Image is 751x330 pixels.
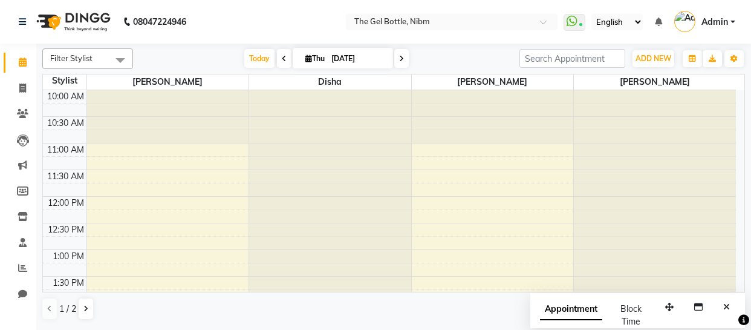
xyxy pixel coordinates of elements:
[45,90,86,103] div: 10:00 AM
[636,54,671,63] span: ADD NEW
[701,16,728,28] span: Admin
[87,74,249,90] span: [PERSON_NAME]
[412,74,574,90] span: [PERSON_NAME]
[632,50,674,67] button: ADD NEW
[45,144,86,156] div: 11:00 AM
[718,298,735,317] button: Close
[574,74,736,90] span: [PERSON_NAME]
[249,74,411,90] span: Disha
[620,303,642,327] span: Block Time
[50,250,86,263] div: 1:00 PM
[59,303,76,315] span: 1 / 2
[45,223,86,236] div: 12:30 PM
[133,5,186,39] b: 08047224946
[328,50,388,68] input: 2025-09-04
[302,54,328,63] span: Thu
[31,5,114,39] img: logo
[540,299,602,320] span: Appointment
[519,49,625,68] input: Search Appointment
[50,53,93,63] span: Filter Stylist
[45,197,86,210] div: 12:00 PM
[674,11,695,32] img: Admin
[244,49,275,68] span: Today
[43,74,86,87] div: Stylist
[45,117,86,130] div: 10:30 AM
[50,277,86,289] div: 1:30 PM
[45,170,86,183] div: 11:30 AM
